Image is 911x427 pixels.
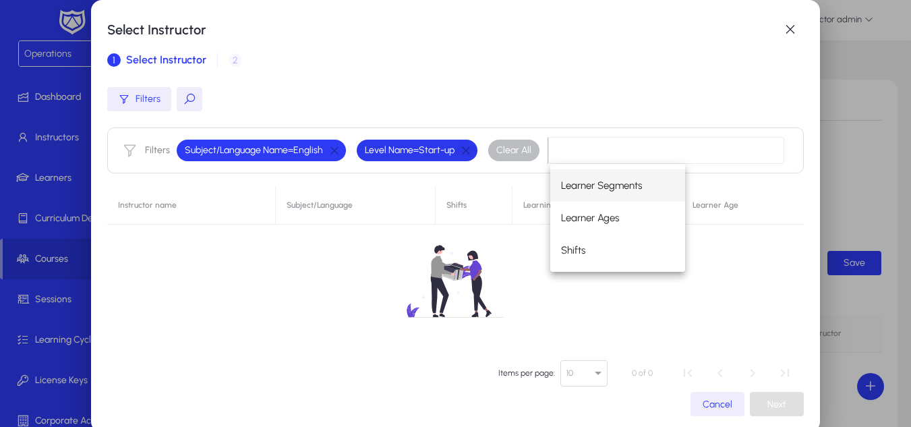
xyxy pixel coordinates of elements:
[107,87,171,111] button: Filters
[561,177,642,194] span: Learner Segments
[496,144,531,157] span: Clear All
[690,392,744,416] button: Cancel
[703,399,732,410] span: Cancel
[107,53,121,67] span: 1
[107,19,777,40] h1: Select Instructor
[632,366,653,380] div: 0 of 0
[498,366,555,380] div: Items per page:
[561,242,585,258] span: Shifts
[490,354,804,392] mat-paginator: Select page
[145,145,170,156] label: Filters
[185,144,323,157] span: Subject/Language Name = English
[561,210,619,226] span: Learner Ages
[365,223,545,340] img: no-data.svg
[126,55,206,65] span: Select Instructor
[136,91,160,107] span: Filters
[365,144,454,157] span: Level Name = Start-up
